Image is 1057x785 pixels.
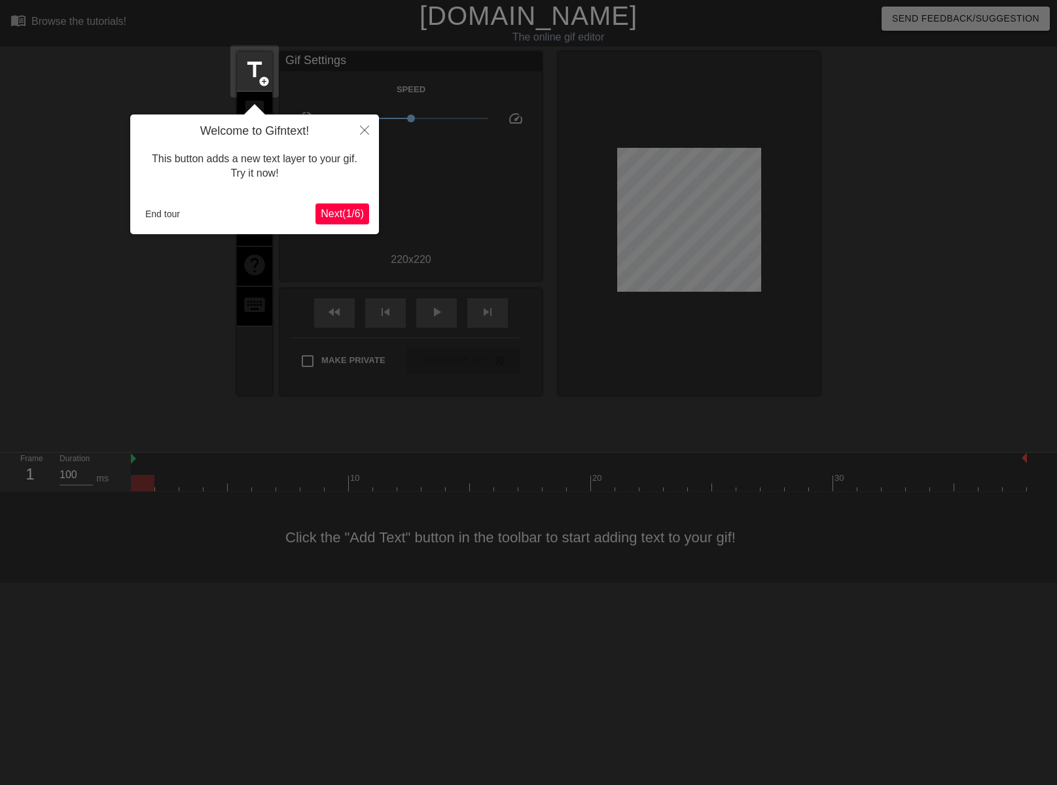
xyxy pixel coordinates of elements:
[140,139,369,194] div: This button adds a new text layer to your gif. Try it now!
[140,124,369,139] h4: Welcome to Gifntext!
[350,114,379,145] button: Close
[140,204,185,224] button: End tour
[321,208,364,219] span: Next ( 1 / 6 )
[315,203,369,224] button: Next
